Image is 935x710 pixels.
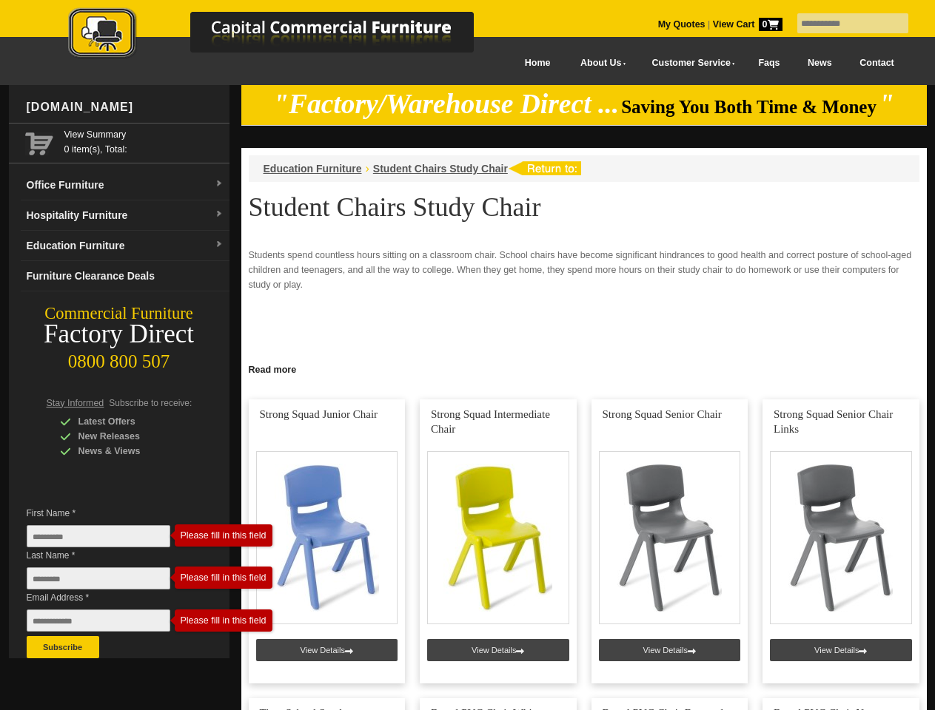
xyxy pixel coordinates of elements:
a: Faqs [745,47,794,80]
a: Capital Commercial Furniture Logo [27,7,546,66]
img: dropdown [215,240,224,249]
a: My Quotes [658,19,706,30]
div: Commercial Furniture [9,303,229,324]
em: " [879,89,894,119]
a: View Summary [64,127,224,142]
span: Last Name * [27,548,192,563]
a: View Cart0 [710,19,782,30]
strong: View Cart [713,19,782,30]
a: About Us [564,47,635,80]
a: Education Furnituredropdown [21,231,229,261]
input: First Name * [27,525,170,547]
button: Subscribe [27,636,99,658]
a: Contact [845,47,908,80]
a: Student Chairs Study Chair [373,163,508,175]
em: "Factory/Warehouse Direct ... [273,89,619,119]
div: New Releases [60,429,201,444]
span: Saving You Both Time & Money [621,97,877,117]
div: Factory Direct [9,324,229,345]
div: Please fill in this field [181,572,267,583]
img: return to [508,161,581,175]
a: Customer Service [635,47,744,80]
span: Email Address * [27,590,192,605]
a: Furniture Clearance Deals [21,261,229,291]
img: dropdown [215,180,224,189]
div: 0800 800 507 [9,344,229,372]
div: Latest Offers [60,414,201,429]
div: Please fill in this field [181,615,267,626]
a: Click to read more [241,359,927,377]
span: Subscribe to receive: [109,398,192,408]
a: News [794,47,845,80]
li: › [366,161,369,176]
img: Capital Commercial Furniture Logo [27,7,546,61]
div: News & Views [60,444,201,459]
input: Email Address * [27,609,170,632]
img: dropdown [215,210,224,219]
input: Last Name * [27,567,170,589]
h1: Student Chairs Study Chair [249,193,919,221]
div: Please fill in this field [181,530,267,541]
a: Education Furniture [264,163,362,175]
span: 0 [759,18,782,31]
span: First Name * [27,506,192,521]
span: 0 item(s), Total: [64,127,224,155]
a: Office Furnituredropdown [21,170,229,200]
span: Stay Informed [47,398,104,408]
p: Students spend countless hours sitting on a classroom chair. School chairs have become significan... [249,248,919,292]
a: Hospitality Furnituredropdown [21,200,229,231]
div: [DOMAIN_NAME] [21,85,229,129]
